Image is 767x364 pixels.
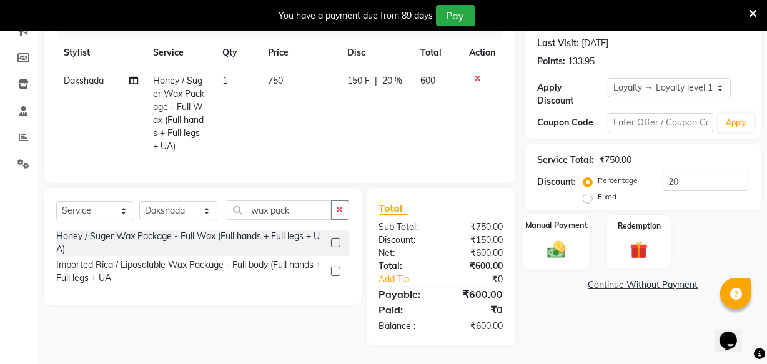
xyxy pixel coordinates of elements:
div: Coupon Code [537,116,608,129]
span: 750 [268,75,283,86]
div: 133.95 [568,55,595,68]
div: ₹0 [453,273,512,286]
span: Dakshada [64,75,104,86]
input: Search or Scan [227,200,332,220]
div: ₹750.00 [599,154,631,167]
div: ₹600.00 [441,320,512,333]
a: Continue Without Payment [527,278,758,292]
div: Net: [370,247,441,260]
span: 20 % [382,74,402,87]
div: ₹600.00 [441,260,512,273]
a: Add Tip [370,273,453,286]
span: 1 [222,75,227,86]
div: Discount: [370,234,441,247]
div: Honey / Suger Wax Package - Full Wax (Full hands + Full legs + UA) [56,230,326,256]
th: Price [260,39,340,67]
div: ₹600.00 [441,247,512,260]
th: Total [413,39,462,67]
iframe: chat widget [715,314,755,352]
div: Sub Total: [370,220,441,234]
span: 150 F [347,74,370,87]
th: Qty [215,39,261,67]
img: _cash.svg [542,239,572,260]
button: Apply [718,114,754,132]
div: ₹750.00 [441,220,512,234]
button: Pay [436,5,475,26]
div: You have a payment due from 89 days [279,9,433,22]
span: 600 [420,75,435,86]
div: Imported Rica / Liposoluble Wax Package - Full body (Full hands + Full legs + UA [56,258,326,285]
div: Points: [537,55,565,68]
div: Service Total: [537,154,594,167]
div: Payable: [370,287,441,302]
div: Total: [370,260,441,273]
label: Percentage [598,175,638,186]
div: ₹0 [441,302,512,317]
div: ₹150.00 [441,234,512,247]
div: Discount: [537,175,576,189]
label: Manual Payment [525,219,588,231]
div: Last Visit: [537,37,579,50]
div: Paid: [370,302,441,317]
th: Action [462,39,503,67]
div: Apply Discount [537,81,608,107]
label: Redemption [618,220,661,232]
div: [DATE] [581,37,608,50]
span: Total [379,202,408,215]
th: Service [146,39,215,67]
img: _gift.svg [625,239,653,261]
span: Honey / Suger Wax Package - Full Wax (Full hands + Full legs + UA) [153,75,204,152]
div: ₹600.00 [441,287,512,302]
th: Stylist [56,39,146,67]
span: | [375,74,377,87]
div: Balance : [370,320,441,333]
label: Fixed [598,191,616,202]
input: Enter Offer / Coupon Code [608,113,713,132]
th: Disc [340,39,412,67]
